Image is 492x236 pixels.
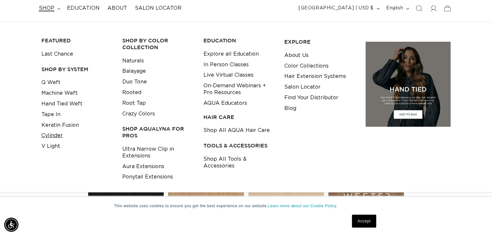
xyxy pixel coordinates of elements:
a: V Light [41,141,60,152]
a: Blog [284,103,296,114]
span: [GEOGRAPHIC_DATA] | USD $ [299,5,374,12]
a: Salon Locator [284,82,321,92]
a: Accept [352,215,376,228]
a: Machine Weft [41,88,78,99]
a: Last Chance [41,49,73,59]
span: Education [67,5,100,12]
h3: HAIR CARE [203,114,274,121]
a: Ultra Narrow Clip in Extensions [122,144,193,161]
a: Naturals [122,56,144,66]
h3: Shop by Color Collection [122,37,193,51]
span: English [386,5,403,12]
a: Find Your Distributor [284,92,338,103]
a: In Person Classes [203,59,249,70]
span: shop [39,5,54,12]
a: Cylinder [41,130,63,141]
h3: FEATURED [41,37,112,44]
summary: shop [35,1,63,16]
h3: TOOLS & ACCESSORIES [203,142,274,149]
p: This website uses cookies to ensure you get the best experience on our website. [114,203,378,209]
h3: EDUCATION [203,37,274,44]
a: AQUA Educators [203,98,247,109]
a: Tape In [41,109,60,120]
a: About Us [284,50,309,61]
a: Crazy Colors [122,109,155,119]
span: About [107,5,127,12]
h3: EXPLORE [284,38,355,45]
a: Explore all Education [203,49,259,59]
a: On-Demand Webinars + Pro Resources [203,80,274,98]
h3: Shop AquaLyna for Pros [122,125,193,139]
button: [GEOGRAPHIC_DATA] | USD $ [295,2,382,15]
a: Shop All Tools & Accessories [203,154,274,171]
a: Learn more about our Cookie Policy. [268,204,337,208]
a: About [104,1,131,16]
a: Hand Tied Weft [41,99,82,109]
a: Salon Locator [131,1,185,16]
a: Rooted [122,87,141,98]
a: Balayage [122,66,146,77]
a: Live Virtual Classes [203,70,254,80]
a: Keratin Fusion [41,120,79,131]
a: Aura Extensions [122,161,164,172]
a: Q Weft [41,77,60,88]
iframe: Chat Widget [460,205,492,236]
a: Education [63,1,104,16]
a: Ponytail Extensions [122,172,173,182]
h3: SHOP BY SYSTEM [41,66,112,73]
a: Color Collections [284,61,329,71]
a: Shop All AQUA Hair Care [203,125,270,136]
button: English [382,2,412,15]
a: Root Tap [122,98,146,109]
div: Accessibility Menu [4,218,18,232]
summary: Search [412,1,426,16]
a: Duo Tone [122,77,147,87]
span: Salon Locator [135,5,181,12]
a: Hair Extension Systems [284,71,346,82]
